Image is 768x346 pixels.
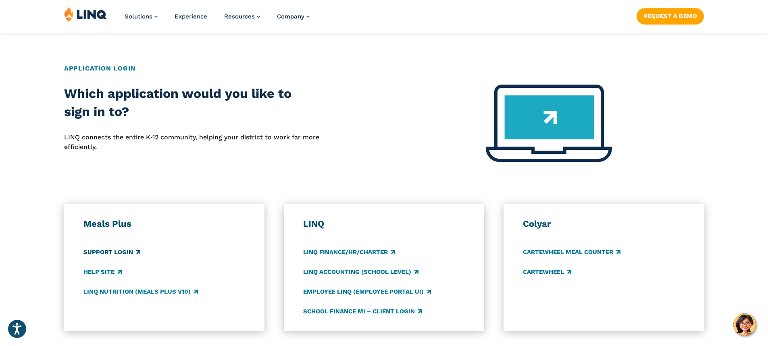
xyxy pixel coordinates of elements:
img: LINQ | K‑12 Software [64,6,107,22]
span: Solutions [125,13,152,20]
nav: Primary Navigation [125,6,310,33]
span: Resources [224,13,255,20]
a: LINQ Accounting (school level) [303,267,418,276]
a: LINQ Nutrition (Meals Plus v10) [83,287,198,296]
span: Company [277,13,304,20]
h3: Meals Plus [83,218,246,230]
p: LINQ connects the entire K‑12 community, helping your district to work far more efficiently. [64,133,320,152]
h2: Application Login [64,64,704,73]
a: Employee LINQ (Employee Portal UI) [303,287,431,296]
h3: Colyar [523,218,685,230]
a: School Finance MI – Client Login [303,307,422,316]
a: CARTEWHEEL [523,267,571,276]
a: CARTEWHEEL Meal Counter [523,248,620,257]
a: Solutions [125,13,158,20]
h2: Which application would you like to sign in to? [64,85,320,121]
a: Help Site [83,267,122,276]
a: Experience [175,13,207,20]
h3: LINQ [303,218,465,230]
a: Support Login [83,248,140,257]
a: Request a Demo [637,8,704,24]
a: Resources [224,13,260,20]
nav: Button Navigation [637,6,704,24]
a: Company [277,13,310,20]
a: LINQ Finance/HR/Charter [303,248,395,257]
button: Hello, have a question? Let’s chat. [733,313,756,336]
